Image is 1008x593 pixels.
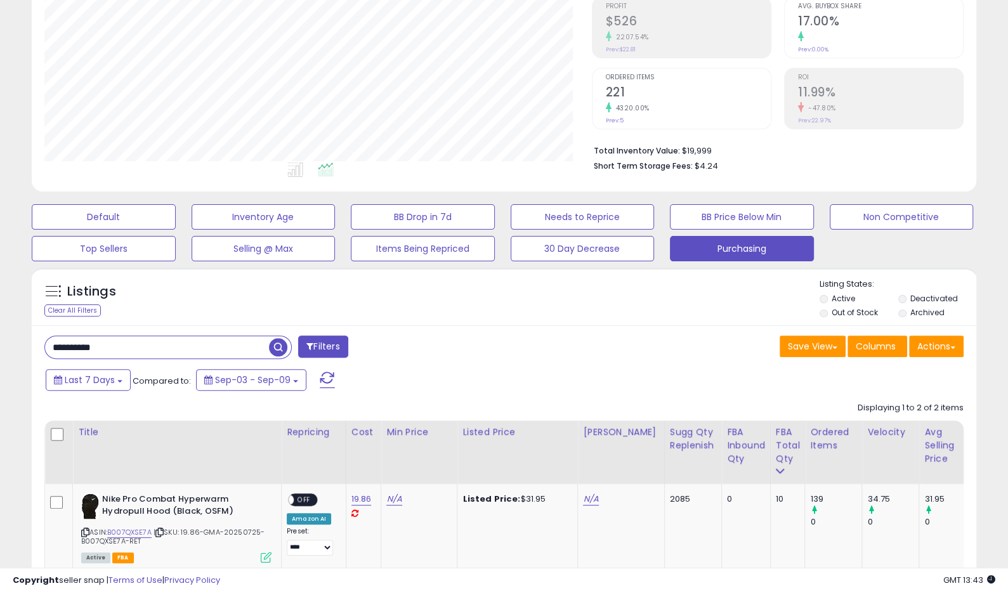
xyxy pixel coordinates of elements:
span: OFF [294,495,314,505]
button: Sep-03 - Sep-09 [196,369,306,391]
label: Active [832,293,855,304]
small: 4320.00% [612,103,650,113]
span: FBA [112,552,134,563]
button: BB Price Below Min [670,204,814,230]
div: Velocity [867,426,913,439]
span: ROI [798,74,963,81]
label: Archived [910,307,945,318]
span: 2025-09-17 13:43 GMT [943,574,995,586]
div: ASIN: [81,493,272,561]
b: Listed Price: [462,493,520,505]
span: | SKU: 19.86-GMA-20250725-B007QXSE7A-RET [81,527,265,546]
a: Terms of Use [108,574,162,586]
div: 0 [727,493,761,505]
button: Items Being Repriced [351,236,495,261]
button: Last 7 Days [46,369,131,391]
a: N/A [386,493,402,505]
a: 19.86 [351,493,372,505]
div: 34.75 [867,493,919,505]
span: Avg. Buybox Share [798,3,963,10]
b: Total Inventory Value: [594,145,680,156]
small: Prev: $22.81 [606,46,636,53]
p: Listing States: [820,278,976,290]
img: 316sgsrO5fL._SL40_.jpg [81,493,99,519]
th: Please note that this number is a calculation based on your required days of coverage and your ve... [664,420,722,484]
div: Listed Price [462,426,572,439]
li: $19,999 [594,142,954,157]
div: Displaying 1 to 2 of 2 items [858,402,964,414]
div: Amazon AI [287,513,331,525]
button: Inventory Age [192,204,336,230]
div: Repricing [287,426,341,439]
div: [PERSON_NAME] [583,426,658,439]
div: $31.95 [462,493,568,505]
div: Ordered Items [810,426,856,452]
div: 2085 [670,493,712,505]
button: Purchasing [670,236,814,261]
h2: 221 [606,85,771,102]
span: Last 7 Days [65,374,115,386]
div: Cost [351,426,376,439]
span: $4.24 [695,160,718,172]
h2: 17.00% [798,14,963,31]
button: Filters [298,336,348,358]
button: Default [32,204,176,230]
label: Out of Stock [832,307,878,318]
span: Columns [856,340,896,353]
small: Prev: 5 [606,117,624,124]
button: Selling @ Max [192,236,336,261]
span: Profit [606,3,771,10]
div: 0 [924,516,976,528]
span: All listings currently available for purchase on Amazon [81,552,110,563]
a: B007QXSE7A [107,527,152,538]
small: -47.80% [804,103,836,113]
small: Prev: 22.97% [798,117,831,124]
div: 0 [810,516,861,528]
div: FBA inbound Qty [727,426,765,466]
a: Privacy Policy [164,574,220,586]
button: Actions [909,336,964,357]
div: Preset: [287,527,336,556]
a: N/A [583,493,598,505]
button: Needs to Reprice [511,204,655,230]
span: Sep-03 - Sep-09 [215,374,291,386]
b: Short Term Storage Fees: [594,160,693,171]
div: Avg Selling Price [924,426,971,466]
div: 0 [867,516,919,528]
button: 30 Day Decrease [511,236,655,261]
button: Non Competitive [830,204,974,230]
div: FBA Total Qty [776,426,800,466]
button: BB Drop in 7d [351,204,495,230]
button: Top Sellers [32,236,176,261]
h5: Listings [67,283,116,301]
h2: $526 [606,14,771,31]
div: 31.95 [924,493,976,505]
div: Sugg Qty Replenish [670,426,717,452]
div: Clear All Filters [44,304,101,316]
label: Deactivated [910,293,958,304]
b: Nike Pro Combat Hyperwarm Hydropull Hood (Black, OSFM) [102,493,256,520]
span: Compared to: [133,375,191,387]
h2: 11.99% [798,85,963,102]
div: 139 [810,493,861,505]
small: Prev: 0.00% [798,46,828,53]
div: Min Price [386,426,452,439]
div: Title [78,426,276,439]
strong: Copyright [13,574,59,586]
small: 2207.54% [612,32,649,42]
div: seller snap | | [13,575,220,587]
span: Ordered Items [606,74,771,81]
button: Save View [780,336,846,357]
button: Columns [848,336,907,357]
div: 10 [776,493,795,505]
